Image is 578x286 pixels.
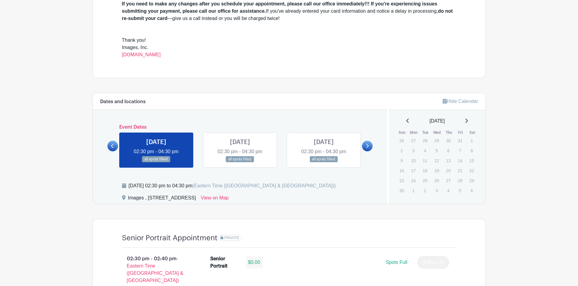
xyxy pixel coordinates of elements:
[397,186,407,195] p: 30
[420,136,430,145] p: 28
[420,146,430,155] p: 4
[122,44,456,58] div: Images, Inc.
[443,99,478,104] a: Hide Calendar
[443,156,453,165] p: 13
[408,166,418,175] p: 17
[408,146,418,155] p: 3
[408,176,418,185] p: 24
[467,136,477,145] p: 1
[397,176,407,185] p: 23
[128,194,196,204] div: Images , [STREET_ADDRESS]
[420,186,430,195] p: 2
[122,8,453,21] strong: do not re-submit your card
[455,146,465,155] p: 7
[100,99,146,105] h6: Dates and locations
[129,182,336,189] div: [DATE] 02:30 pm to 04:30 pm
[420,176,430,185] p: 25
[455,130,467,136] th: Fri
[467,186,477,195] p: 6
[467,156,477,165] p: 15
[122,234,218,242] h4: Senior Portrait Appointment
[443,186,453,195] p: 4
[246,256,263,268] div: $0.00
[455,166,465,175] p: 21
[397,156,407,165] p: 9
[420,156,430,165] p: 11
[122,1,438,14] strong: If you need to make any changes after you schedule your appointment, please call our office immed...
[408,156,418,165] p: 10
[432,156,442,165] p: 12
[432,166,442,175] p: 19
[455,136,465,145] p: 31
[467,146,477,155] p: 8
[432,136,442,145] p: 29
[467,176,477,185] p: 29
[443,166,453,175] p: 20
[443,136,453,145] p: 30
[466,130,478,136] th: Sat
[431,130,443,136] th: Wed
[397,166,407,175] p: 16
[443,130,455,136] th: Thu
[420,130,431,136] th: Tue
[467,166,477,175] p: 22
[122,37,456,44] div: Thank you!
[455,176,465,185] p: 28
[397,136,407,145] p: 26
[408,130,420,136] th: Mon
[432,186,442,195] p: 3
[455,156,465,165] p: 14
[455,186,465,195] p: 5
[420,166,430,175] p: 18
[432,176,442,185] p: 26
[396,130,408,136] th: Sun
[432,146,442,155] p: 5
[224,236,239,240] span: PRIVATE
[127,256,184,283] span: - Eastern Time ([GEOGRAPHIC_DATA] & [GEOGRAPHIC_DATA])
[386,260,407,265] span: Spots Full
[118,124,362,130] h6: Event Dates
[201,194,229,204] a: View on Map
[122,52,161,57] a: [DOMAIN_NAME]
[408,186,418,195] p: 1
[408,136,418,145] p: 27
[210,255,238,270] div: Senior Portrait
[192,183,336,188] span: (Eastern Time ([GEOGRAPHIC_DATA] & [GEOGRAPHIC_DATA]))
[443,146,453,155] p: 6
[397,146,407,155] p: 2
[430,117,445,125] span: [DATE]
[443,176,453,185] p: 27
[122,0,456,22] div: If you've already entered your card information and notice a delay in processing, —give us a call...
